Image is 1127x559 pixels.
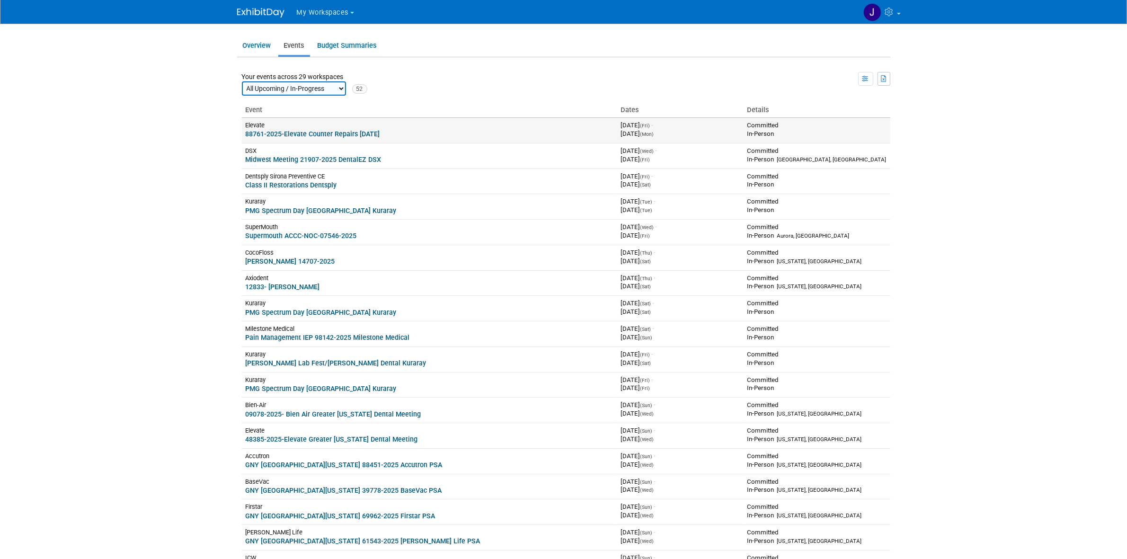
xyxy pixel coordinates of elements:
td: [DATE] [617,270,743,296]
a: Class II Restorations Dentsply [246,181,337,189]
span: (Wed) [640,538,654,544]
span: (Sat) [640,258,651,265]
span: (Fri) [640,352,650,358]
span: [US_STATE], [GEOGRAPHIC_DATA] [777,538,861,544]
div: Committed [747,478,886,486]
span: (Sun) [640,402,652,408]
div: CocoFloss [246,248,613,257]
div: Committed [747,376,886,384]
div: Committed [747,248,886,257]
img: Justin Newborn [863,3,881,21]
span: (Mon) [640,131,654,137]
span: [GEOGRAPHIC_DATA], [GEOGRAPHIC_DATA] [777,156,886,163]
span: (Sat) [640,301,651,307]
td: [DATE] [617,525,743,550]
a: GNY [GEOGRAPHIC_DATA][US_STATE] 61543-2025 [PERSON_NAME] Life PSA [246,537,480,545]
div: Milestone Medical [246,325,613,333]
div: Committed [747,172,886,181]
td: [DATE] [617,398,743,423]
span: - [654,478,656,485]
div: Committed [747,503,886,511]
div: [DATE] [621,206,739,214]
div: In-Person [747,180,886,189]
a: Midwest Meeting 21907-2025 DentalEZ DSX [246,156,382,163]
td: [DATE] [617,346,743,372]
span: - [654,275,656,282]
div: [DATE] [621,257,739,266]
span: - [654,249,656,256]
div: In-Person [747,384,886,392]
span: (Fri) [640,123,650,129]
span: (Sun) [640,428,652,434]
div: Firstar [246,503,613,511]
span: - [654,198,656,205]
span: (Sat) [640,360,651,366]
span: [US_STATE], [GEOGRAPHIC_DATA] [777,487,861,493]
span: (Sat) [640,284,651,290]
td: [DATE] [617,118,743,143]
span: - [651,173,653,180]
div: Committed [747,350,886,359]
a: Budget Summaries [312,36,382,55]
span: (Wed) [640,487,654,493]
span: (Tue) [640,207,652,213]
div: In-Person [747,486,886,494]
span: - [654,529,656,536]
td: [DATE] [617,220,743,245]
td: [DATE] [617,448,743,474]
div: [DATE] [621,231,739,240]
a: Pain Management IEP 98142-2025 Milestone Medical [246,334,410,341]
a: [PERSON_NAME] Lab Fest/[PERSON_NAME] Dental Kuraray [246,359,426,367]
div: [DATE] [621,359,739,367]
span: - [651,351,653,358]
a: Events [278,36,310,55]
span: (Wed) [640,436,654,443]
span: - [652,300,654,307]
div: Committed [747,401,886,409]
span: 52 [352,84,367,94]
img: ExhibitDay [237,8,284,18]
div: Elevate [246,121,613,129]
div: [DATE] [621,409,739,418]
span: (Wed) [640,513,654,519]
span: [US_STATE], [GEOGRAPHIC_DATA] [777,512,861,519]
span: - [655,223,657,231]
a: PMG Spectrum Day [GEOGRAPHIC_DATA] Kuraray [246,385,397,392]
span: - [652,325,654,332]
div: [DATE] [621,155,739,164]
a: 48385-2025-Elevate Greater [US_STATE] Dental Meeting [246,435,418,443]
div: Elevate [246,426,613,435]
span: - [651,376,653,383]
td: [DATE] [617,296,743,321]
span: (Wed) [640,148,654,154]
div: Bien-Air [246,401,613,409]
span: - [655,147,657,154]
span: (Wed) [640,411,654,417]
div: DSX [246,147,613,155]
div: Committed [747,223,886,231]
span: [US_STATE], [GEOGRAPHIC_DATA] [777,436,861,443]
div: In-Person [747,206,886,214]
div: [DATE] [621,435,739,444]
span: (Fri) [640,377,650,383]
span: (Thu) [640,250,652,256]
div: Committed [747,121,886,130]
a: GNY [GEOGRAPHIC_DATA][US_STATE] 39778-2025 BaseVac PSA [246,487,442,494]
td: [DATE] [617,321,743,347]
div: [DATE] [621,308,739,316]
td: [DATE] [617,245,743,270]
span: (Sat) [640,309,651,315]
div: [DATE] [621,384,739,392]
td: [DATE] [617,474,743,499]
a: GNY [GEOGRAPHIC_DATA][US_STATE] 69962-2025 Firstar PSA [246,512,435,520]
td: [DATE] [617,143,743,169]
div: [DATE] [621,333,739,342]
div: In-Person [747,257,886,266]
span: (Fri) [640,174,650,180]
div: In-Person [747,231,886,240]
td: [DATE] [617,372,743,398]
span: (Sun) [640,504,652,510]
div: Committed [747,197,886,206]
div: Kuraray [246,299,613,307]
span: [US_STATE], [GEOGRAPHIC_DATA] [777,258,861,265]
